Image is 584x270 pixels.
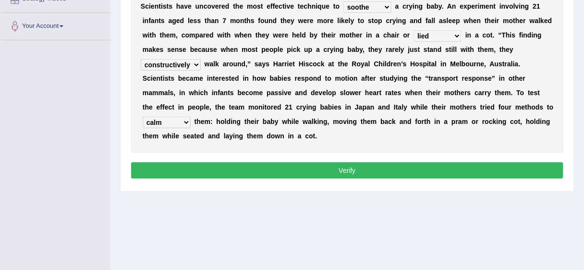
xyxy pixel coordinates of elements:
b: c [279,2,282,10]
b: e [244,31,248,39]
b: t [150,31,152,39]
b: e [491,17,495,25]
b: m [247,2,253,10]
b: e [190,17,194,25]
b: i [366,31,368,39]
b: t [490,31,493,39]
b: e [213,46,217,53]
b: n [240,17,244,25]
b: o [403,31,408,39]
b: e [188,2,192,10]
b: o [360,17,365,25]
b: e [472,2,475,10]
b: i [340,17,341,25]
b: e [356,31,360,39]
b: h [324,31,328,39]
b: w [464,17,469,25]
b: i [519,2,521,10]
b: y [351,17,354,25]
b: s [194,17,197,25]
b: p [262,46,266,53]
b: n [199,2,204,10]
b: i [499,2,501,10]
b: e [230,46,234,53]
b: “ [499,31,502,39]
b: o [374,17,378,25]
b: s [368,17,372,25]
b: a [439,17,443,25]
b: a [148,46,152,53]
b: i [291,46,293,53]
b: e [296,31,300,39]
b: l [513,2,515,10]
b: y [266,31,269,39]
b: n [312,2,316,10]
b: e [520,17,523,25]
b: 2 [533,2,537,10]
b: s [251,17,255,25]
b: h [162,31,166,39]
b: t [485,17,487,25]
b: d [273,17,277,25]
b: t [298,2,300,10]
b: d [548,17,552,25]
b: t [494,2,496,10]
b: o [323,17,328,25]
b: a [202,46,206,53]
b: c [383,31,387,39]
b: h [246,17,251,25]
b: t [350,31,352,39]
b: n [489,2,494,10]
b: c [403,2,407,10]
b: e [266,46,269,53]
b: e [287,17,291,25]
b: p [287,46,292,53]
b: . [442,2,444,10]
b: h [207,17,211,25]
b: o [487,31,491,39]
b: t [244,17,247,25]
b: t [282,2,285,10]
b: p [467,2,472,10]
b: n [452,2,456,10]
b: h [283,17,287,25]
b: y [409,2,413,10]
b: h [176,2,181,10]
b: h [226,46,231,53]
b: n [155,2,159,10]
b: i [395,31,397,39]
b: n [534,31,538,39]
b: i [522,31,523,39]
b: u [265,17,269,25]
b: r [219,2,221,10]
b: t [160,31,162,39]
b: k [152,46,156,53]
b: e [166,31,170,39]
b: k [341,17,345,25]
b: s [197,17,201,25]
b: p [195,31,200,39]
b: s [512,31,516,39]
b: e [328,31,331,39]
b: o [269,46,274,53]
b: r [407,31,410,39]
b: e [215,2,219,10]
b: b [426,2,431,10]
b: g [419,2,423,10]
b: a [169,17,172,25]
b: l [188,17,190,25]
b: h [506,31,510,39]
b: w [530,17,535,25]
b: h [487,17,491,25]
b: n [234,46,238,53]
b: t [513,17,516,25]
b: n [501,2,506,10]
b: w [273,31,279,39]
b: i [331,31,333,39]
a: Your Account [0,13,110,37]
b: b [310,31,314,39]
b: i [149,2,151,10]
b: s [443,17,447,25]
b: n [155,17,159,25]
b: t [167,2,169,10]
